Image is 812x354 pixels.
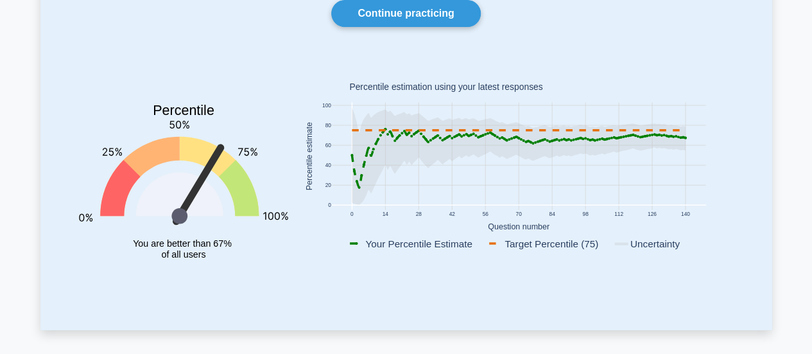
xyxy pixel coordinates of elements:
text: 140 [680,211,689,217]
text: 40 [325,162,331,168]
text: 98 [582,211,589,217]
text: 0 [328,202,331,209]
text: 112 [614,211,623,217]
text: Percentile estimate [304,122,313,190]
text: 28 [415,211,422,217]
text: 14 [382,211,388,217]
text: Question number [488,222,549,231]
text: 100 [322,102,331,109]
text: 70 [515,211,522,217]
text: 80 [325,122,331,128]
text: 0 [350,211,353,217]
text: 60 [325,142,331,148]
tspan: You are better than 67% [133,238,232,249]
text: 42 [449,211,455,217]
tspan: of all users [161,250,205,260]
text: 20 [325,182,331,188]
text: Percentile estimation using your latest responses [349,82,542,93]
text: Percentile [153,103,214,118]
text: 126 [647,211,656,217]
text: 56 [482,211,488,217]
text: 84 [549,211,555,217]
